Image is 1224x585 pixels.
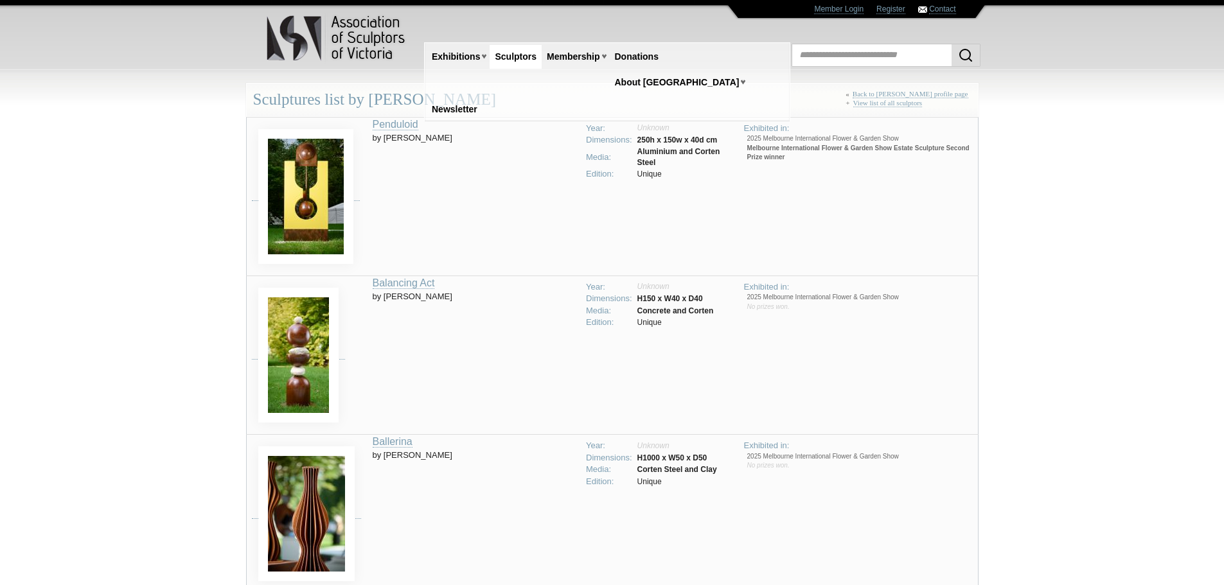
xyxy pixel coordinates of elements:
td: Dimensions: [583,452,635,464]
a: Register [876,4,905,14]
td: Dimensions: [583,293,635,305]
a: Ballerina [373,436,412,448]
strong: 250h x 150w x 40d cm [637,135,718,144]
td: Dimensions: [583,134,635,146]
td: Year: [583,440,635,452]
strong: Corten Steel and Clay [637,465,717,474]
div: Sculptures list by [PERSON_NAME] [246,83,979,117]
a: Exhibitions [427,45,485,69]
strong: Concrete and Corten [637,306,714,315]
img: Search [958,48,973,63]
td: by [PERSON_NAME] [373,117,579,275]
img: Contact ASV [918,6,927,13]
a: About [GEOGRAPHIC_DATA] [610,71,745,94]
td: Edition: [583,168,635,180]
td: Media: [583,146,635,168]
span: Exhibited in: [744,282,790,292]
img: logo.png [266,13,407,64]
span: No prizes won. [747,303,790,310]
img: Helen Neyland [258,129,353,264]
a: View list of all sculptors [853,99,923,107]
td: Edition: [583,476,635,488]
td: by [PERSON_NAME] [373,275,579,434]
span: Exhibited in: [744,123,790,133]
td: Media: [583,305,635,317]
span: Exhibited in: [744,441,790,450]
li: 2025 Melbourne International Flower & Garden Show [747,452,973,461]
span: Unknown [637,441,670,450]
td: Year: [583,281,635,293]
strong: Melbourne International Flower & Garden Show Estate Sculpture Second Prize winner [747,144,970,161]
td: Media: [583,464,635,476]
span: Unknown [637,282,670,291]
a: Back to [PERSON_NAME] profile page [853,90,968,98]
div: « + [846,90,971,112]
li: 2025 Melbourne International Flower & Garden Show [747,134,973,143]
img: Helen Neyland [258,446,355,581]
td: Unique [635,168,734,180]
a: Balancing Act [373,277,435,289]
strong: H1000 x W50 x D50 [637,453,707,462]
a: Newsletter [427,98,483,121]
a: Sculptors [490,45,542,69]
td: Unique [635,476,720,488]
td: Year: [583,123,635,135]
a: Member Login [814,4,864,14]
td: Edition: [583,317,635,329]
a: Penduloid [373,119,418,130]
span: Unknown [637,123,670,132]
img: Helen Neyland [258,288,339,423]
strong: H150 x W40 x D40 [637,294,703,303]
a: Contact [929,4,955,14]
li: 2025 Melbourne International Flower & Garden Show [747,293,973,302]
a: Membership [542,45,605,69]
strong: Aluminium and Corten Steel [637,147,720,167]
span: No prizes won. [747,462,790,469]
td: Unique [635,317,716,329]
a: Donations [610,45,664,69]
